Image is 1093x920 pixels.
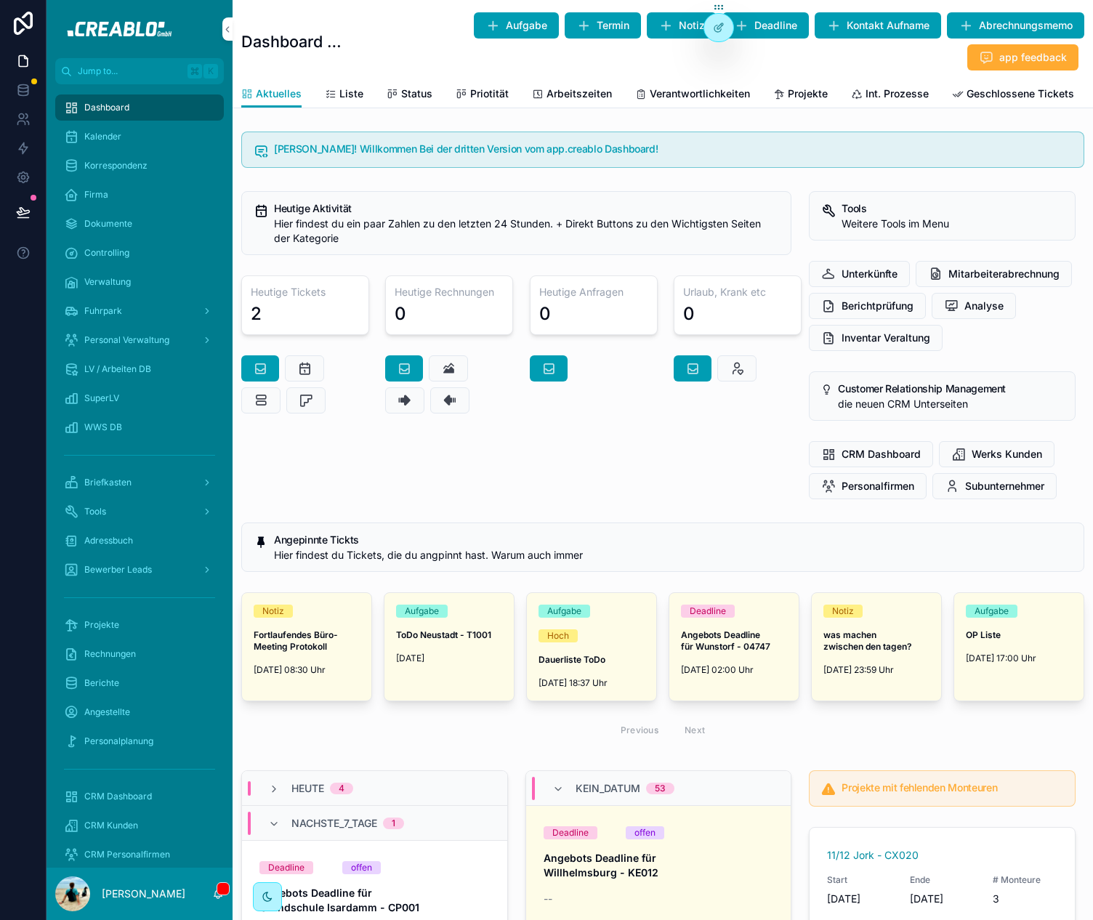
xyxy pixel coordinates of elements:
[291,781,324,796] span: HEUTE
[325,81,363,110] a: Liste
[966,629,1001,640] strong: OP Liste
[866,86,929,101] span: Int. Prozesse
[838,398,968,410] span: die neuen CRM Unterseiten
[948,267,1060,281] span: Mitarbeiterabrechnung
[84,218,132,230] span: Dokumente
[274,549,583,561] span: Hier findest du Tickets, die du angpinnt hast. Warum auch immer
[84,677,119,689] span: Berichte
[809,441,933,467] button: CRM Dashboard
[84,535,133,546] span: Adressbuch
[241,31,350,52] h1: Dashboard 3.0
[842,299,913,313] span: Berichtprüfung
[55,641,224,667] a: Rechnungen
[57,17,221,41] img: App logo
[55,58,224,84] button: Jump to...K
[84,363,151,375] span: LV / Arbeiten DB
[681,629,770,652] strong: Angebots Deadline für Wunstorf - 04747
[274,203,779,214] h5: Heutige Aktivität
[999,50,1067,65] span: app feedback
[539,654,605,665] strong: Dauerliste ToDo
[539,285,648,299] h3: Heutige Anfragen
[259,887,419,913] strong: Angebots Deadline für Grundschule Isardamm - CP001
[55,269,224,295] a: Verwaltung
[84,102,129,113] span: Dashboard
[339,86,363,101] span: Liste
[690,605,726,618] div: Deadline
[539,302,551,326] div: 0
[932,293,1016,319] button: Analyse
[647,12,717,39] button: Notiz
[683,302,695,326] div: 0
[274,217,761,244] span: Hier findest du ein paar Zahlen zu den letzten 24 Stunden. + Direkt Buttons zu den Wichtigsten Se...
[251,285,360,299] h3: Heutige Tickets
[84,477,132,488] span: Briefkasten
[683,285,792,299] h3: Urlaub, Krank etc
[55,94,224,121] a: Dashboard
[84,160,148,172] span: Korrespondenz
[506,18,547,33] span: Aufgabe
[842,203,1063,214] h5: Tools
[339,783,344,794] div: 4
[842,331,930,345] span: Inventar Veraltung
[84,131,121,142] span: Kalender
[754,18,797,33] span: Deadline
[84,820,138,831] span: CRM Kunden
[827,848,919,863] span: 11/12 Jork - CX020
[811,592,942,701] a: Notizwas machen zwischen den tagen?[DATE] 23:59 Uhr
[565,12,641,39] button: Termin
[953,592,1084,701] a: AufgabeOP Liste[DATE] 17:00 Uhr
[967,44,1078,70] button: app feedback
[84,735,153,747] span: Personalplanung
[773,81,828,110] a: Projekte
[274,548,1072,562] div: Hier findest du Tickets, die du angpinnt hast. Warum auch immer
[967,86,1074,101] span: Geschlossene Tickets
[965,479,1044,493] span: Subunternehmer
[788,86,828,101] span: Projekte
[547,605,581,618] div: Aufgabe
[823,664,929,676] span: [DATE] 23:59 Uhr
[55,812,224,839] a: CRM Kunden
[84,564,152,576] span: Bewerber Leads
[546,86,612,101] span: Arbeitszeiten
[55,469,224,496] a: Briefkasten
[547,629,569,642] div: Hoch
[84,305,122,317] span: Fuhrpark
[84,334,169,346] span: Personal Verwaltung
[84,421,122,433] span: WWS DB
[55,783,224,810] a: CRM Dashboard
[55,612,224,638] a: Projekte
[55,699,224,725] a: Angestellte
[396,653,502,664] span: [DATE]
[55,211,224,237] a: Dokumente
[910,892,975,906] span: [DATE]
[84,849,170,860] span: CRM Personalfirmen
[241,81,302,108] a: Aktuelles
[262,605,284,618] div: Notiz
[55,728,224,754] a: Personalplanung
[838,397,1063,411] div: die neuen CRM Unterseiten
[526,592,657,701] a: AufgabeHochDauerliste ToDo[DATE] 18:37 Uhr
[55,240,224,266] a: Controlling
[84,791,152,802] span: CRM Dashboard
[254,629,338,652] strong: Fortlaufendes Büro-Meeting Protokoll
[650,86,750,101] span: Verantwortlichkeiten
[842,783,1063,793] h5: Projekte mit fehlenden Monteuren
[55,842,224,868] a: CRM Personalfirmen
[55,499,224,525] a: Tools
[84,706,130,718] span: Angestellte
[947,12,1084,39] button: Abrechnungsmemo
[655,783,666,794] div: 53
[274,535,1072,545] h5: Angepinnte Tickts
[993,874,1058,886] span: # Monteure
[84,392,119,404] span: SuperLV
[597,18,629,33] span: Termin
[809,261,910,287] button: Unterkünfte
[972,447,1042,461] span: Werks Kunden
[55,356,224,382] a: LV / Arbeiten DB
[851,81,929,110] a: Int. Prozesse
[532,81,612,110] a: Arbeitszeiten
[251,302,262,326] div: 2
[395,302,406,326] div: 0
[681,664,787,676] span: [DATE] 02:00 Uhr
[809,293,926,319] button: Berichtprüfung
